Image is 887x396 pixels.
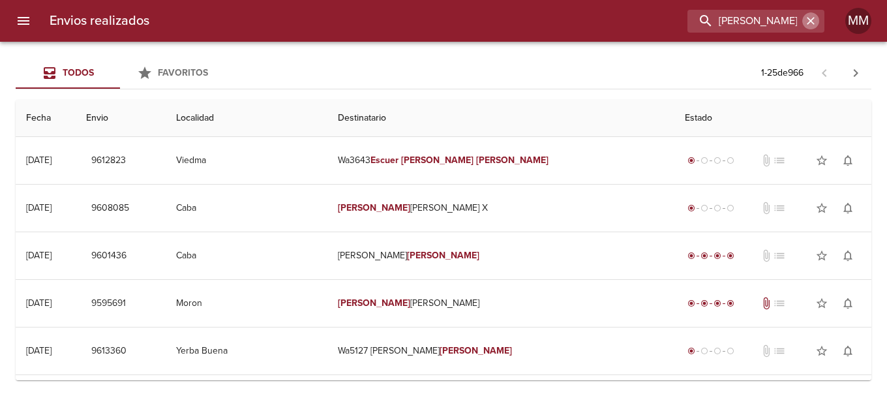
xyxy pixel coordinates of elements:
button: Agregar a favoritos [809,290,835,316]
td: Yerba Buena [166,327,327,374]
h6: Envios realizados [50,10,149,31]
td: Wa5127 [PERSON_NAME] [327,327,674,374]
p: 1 - 25 de 966 [761,67,804,80]
button: 9601436 [86,244,132,268]
span: radio_button_unchecked [700,204,708,212]
span: radio_button_checked [727,299,734,307]
td: Caba [166,185,327,232]
span: star_border [815,344,828,358]
td: [PERSON_NAME] [327,232,674,279]
span: Favoritos [158,67,208,78]
span: radio_button_checked [687,299,695,307]
div: Entregado [685,249,737,262]
button: Agregar a favoritos [809,243,835,269]
td: Wa3643 [327,137,674,184]
input: buscar [687,10,802,33]
button: Activar notificaciones [835,147,861,174]
span: Tiene documentos adjuntos [760,297,773,310]
th: Envio [76,100,166,137]
em: [PERSON_NAME] [338,297,410,309]
span: star_border [815,297,828,310]
td: Caba [166,232,327,279]
em: [PERSON_NAME] [476,155,549,166]
button: Agregar a favoritos [809,195,835,221]
span: radio_button_checked [700,252,708,260]
span: radio_button_checked [700,299,708,307]
button: Activar notificaciones [835,195,861,221]
span: radio_button_unchecked [714,157,721,164]
div: [DATE] [26,345,52,356]
th: Fecha [16,100,76,137]
button: Activar notificaciones [835,243,861,269]
span: No tiene pedido asociado [773,154,786,167]
th: Destinatario [327,100,674,137]
span: radio_button_checked [687,157,695,164]
button: 9612823 [86,149,131,173]
div: MM [845,8,871,34]
span: notifications_none [841,249,854,262]
button: menu [8,5,39,37]
span: radio_button_unchecked [727,157,734,164]
span: radio_button_unchecked [700,347,708,355]
em: [PERSON_NAME] [440,345,512,356]
span: radio_button_checked [714,299,721,307]
span: 9613360 [91,343,127,359]
span: No tiene pedido asociado [773,249,786,262]
span: No tiene documentos adjuntos [760,344,773,358]
td: [PERSON_NAME] [327,280,674,327]
span: radio_button_unchecked [727,204,734,212]
div: [DATE] [26,155,52,166]
button: Activar notificaciones [835,338,861,364]
th: Estado [674,100,871,137]
span: No tiene documentos adjuntos [760,202,773,215]
span: radio_button_checked [727,252,734,260]
span: notifications_none [841,344,854,358]
span: No tiene pedido asociado [773,202,786,215]
div: Entregado [685,297,737,310]
button: Agregar a favoritos [809,147,835,174]
span: star_border [815,249,828,262]
span: 9601436 [91,248,127,264]
span: No tiene pedido asociado [773,297,786,310]
span: 9608085 [91,200,129,217]
span: No tiene documentos adjuntos [760,154,773,167]
span: Pagina anterior [809,66,840,79]
span: radio_button_checked [687,347,695,355]
button: 9595691 [86,292,131,316]
span: 9612823 [91,153,126,169]
span: radio_button_unchecked [714,347,721,355]
span: star_border [815,154,828,167]
span: radio_button_unchecked [700,157,708,164]
div: [DATE] [26,250,52,261]
button: 9613360 [86,339,132,363]
em: Escuer [370,155,398,166]
span: Todos [63,67,94,78]
th: Localidad [166,100,327,137]
span: radio_button_checked [714,252,721,260]
span: star_border [815,202,828,215]
span: No tiene documentos adjuntos [760,249,773,262]
span: notifications_none [841,297,854,310]
button: 9608085 [86,196,134,221]
span: radio_button_checked [687,204,695,212]
button: Agregar a favoritos [809,338,835,364]
button: Activar notificaciones [835,290,861,316]
em: [PERSON_NAME] [401,155,474,166]
span: notifications_none [841,154,854,167]
td: Viedma [166,137,327,184]
td: [PERSON_NAME] X [327,185,674,232]
em: [PERSON_NAME] [407,250,479,261]
div: Generado [685,154,737,167]
span: notifications_none [841,202,854,215]
div: [DATE] [26,297,52,309]
div: Generado [685,344,737,358]
span: radio_button_unchecked [714,204,721,212]
em: [PERSON_NAME] [338,202,410,213]
span: 9595691 [91,296,126,312]
div: Generado [685,202,737,215]
span: radio_button_unchecked [727,347,734,355]
div: [DATE] [26,202,52,213]
td: Moron [166,280,327,327]
span: radio_button_checked [687,252,695,260]
div: Abrir información de usuario [845,8,871,34]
